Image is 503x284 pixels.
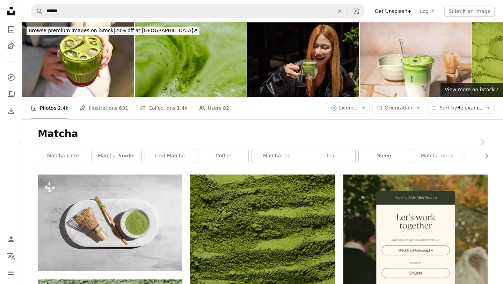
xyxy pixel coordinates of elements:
[38,220,182,226] a: a white plate topped with a bowl of green powder next to a whisk
[305,149,355,163] a: tea
[29,28,115,33] span: Browse premium images on iStock |
[4,104,18,118] a: Download History
[348,5,365,18] button: Visual search
[223,104,229,112] span: 82
[92,149,141,163] a: matcha powder
[38,175,182,271] img: a white plate topped with a bowl of green powder next to a whisk
[339,105,358,111] span: License
[444,6,495,17] button: Submit an image
[461,108,503,176] a: Next
[139,97,187,119] a: Collections 1.4k
[198,149,248,163] a: coffee
[199,97,229,119] a: Users 82
[22,22,134,97] img: Woman holding a refreshing iced matcha latte with a straw
[22,22,204,39] a: Browse premium images on iStock|20% off at [GEOGRAPHIC_DATA]↗
[80,97,128,119] a: Illustrations 631
[252,149,302,163] a: matcha tea
[332,5,348,18] button: Clear
[177,104,187,112] span: 1.4k
[359,149,409,163] a: green
[4,232,18,246] a: Log in / Sign up
[412,149,462,163] a: matcha drink
[439,105,457,111] span: Sort by
[4,266,18,280] button: Menu
[38,128,488,140] h1: Matcha
[427,102,495,114] button: Sort byRelevance
[31,4,365,18] form: Find visuals sitewide
[4,249,18,263] button: Language
[31,5,43,18] button: Search Unsplash
[416,6,439,17] a: Log in
[440,83,503,97] a: View more on iStock↗
[327,102,370,114] button: License
[119,104,129,112] span: 631
[4,70,18,84] a: Explore
[372,102,424,114] button: Orientation
[4,39,18,53] a: Illustrations
[360,22,472,97] img: Green Tea Iced Matcha Latte prepared fresh on bright kitchen counter with milk, ice cubes and fro...
[439,105,482,112] span: Relevance
[371,6,416,17] a: Get Unsplash+
[38,149,88,163] a: matcha latte
[247,22,359,97] img: Woman enjoying a refreshing matcha
[4,87,18,101] a: Collections
[135,22,247,97] img: A macro close-up image of green tea with a smooth, frothy texture.
[29,28,197,33] span: 20% off at [GEOGRAPHIC_DATA] ↗
[145,149,195,163] a: iced matcha
[445,87,499,92] span: View more on iStock ↗
[385,105,412,111] span: Orientation
[4,22,18,36] a: Photos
